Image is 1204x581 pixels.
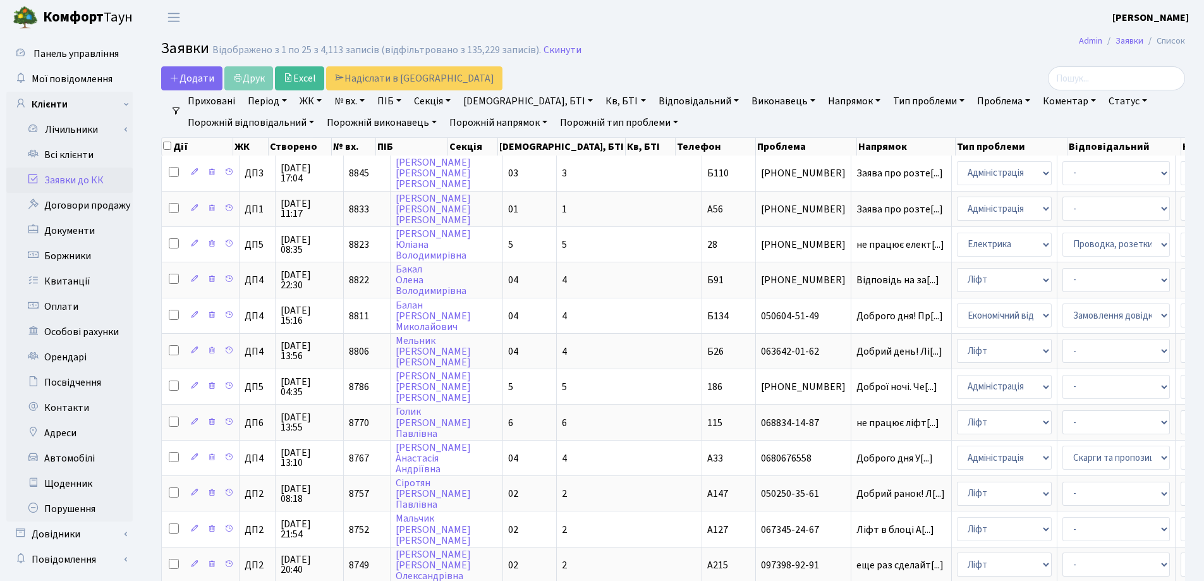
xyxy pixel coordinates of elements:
[6,92,133,117] a: Клієнти
[1143,34,1185,48] li: Список
[6,243,133,269] a: Боржники
[396,298,471,334] a: Балан[PERSON_NAME]Миколайович
[562,416,567,430] span: 6
[245,168,270,178] span: ДП3
[1079,34,1102,47] a: Admin
[444,112,552,133] a: Порожній напрямок
[626,138,676,156] th: Кв, БТІ
[1116,34,1143,47] a: Заявки
[396,156,471,191] a: [PERSON_NAME][PERSON_NAME][PERSON_NAME]
[562,202,567,216] span: 1
[281,305,338,326] span: [DATE] 15:16
[707,309,729,323] span: Б134
[332,138,376,156] th: № вх.
[856,523,934,537] span: Ліфт в блоці А[...]
[245,311,270,321] span: ДП4
[245,382,270,392] span: ДП5
[448,138,498,156] th: Секція
[856,273,939,287] span: Відповідь на за[...]
[269,138,332,156] th: Створено
[761,275,846,285] span: [PHONE_NUMBER]
[600,90,650,112] a: Кв, БТІ
[349,309,369,323] span: 8811
[544,44,581,56] a: Скинути
[761,204,846,214] span: [PHONE_NUMBER]
[396,512,471,547] a: Мальчик[PERSON_NAME][PERSON_NAME]
[212,44,541,56] div: Відображено з 1 по 25 з 4,113 записів (відфільтровано з 135,229 записів).
[756,138,857,156] th: Проблема
[349,273,369,287] span: 8822
[562,345,567,358] span: 4
[396,405,471,441] a: Голик[PERSON_NAME]Павлівна
[13,5,38,30] img: logo.png
[562,309,567,323] span: 4
[6,142,133,168] a: Всі клієнти
[856,166,943,180] span: Заява про розте[...]
[43,7,133,28] span: Таун
[707,273,724,287] span: Б91
[707,487,728,501] span: А147
[856,451,933,465] span: Доброго дня У[...]
[707,523,728,537] span: А127
[562,487,567,501] span: 2
[562,558,567,572] span: 2
[281,554,338,575] span: [DATE] 20:40
[1112,11,1189,25] b: [PERSON_NAME]
[281,448,338,468] span: [DATE] 13:10
[6,345,133,370] a: Орендарі
[15,117,133,142] a: Лічильники
[761,489,846,499] span: 050250-35-61
[458,90,598,112] a: [DEMOGRAPHIC_DATA], БТІ
[281,199,338,219] span: [DATE] 11:17
[761,525,846,535] span: 067345-24-67
[562,451,567,465] span: 4
[761,382,846,392] span: [PHONE_NUMBER]
[508,238,513,252] span: 5
[761,560,846,570] span: 097398-92-91
[508,273,518,287] span: 04
[856,309,943,323] span: Доброго дня! Пр[...]
[233,138,269,156] th: ЖК
[856,487,945,501] span: Добрий ранок! Л[...]
[396,476,471,511] a: Сіротян[PERSON_NAME]Павлівна
[6,420,133,446] a: Адреси
[508,202,518,216] span: 01
[349,380,369,394] span: 8786
[245,525,270,535] span: ДП2
[746,90,820,112] a: Виконавець
[281,412,338,432] span: [DATE] 13:55
[972,90,1035,112] a: Проблема
[6,66,133,92] a: Мої повідомлення
[349,345,369,358] span: 8806
[1038,90,1101,112] a: Коментар
[281,519,338,539] span: [DATE] 21:54
[6,522,133,547] a: Довідники
[498,138,626,156] th: [DEMOGRAPHIC_DATA], БТІ
[396,262,466,298] a: БакалОленаВолодимирівна
[349,487,369,501] span: 8757
[275,66,324,90] a: Excel
[281,377,338,397] span: [DATE] 04:35
[281,270,338,290] span: [DATE] 22:30
[6,269,133,294] a: Квитанції
[676,138,756,156] th: Телефон
[6,496,133,522] a: Порушення
[707,202,723,216] span: А56
[761,311,846,321] span: 050604-51-49
[376,138,448,156] th: ПІБ
[396,192,471,227] a: [PERSON_NAME][PERSON_NAME][PERSON_NAME]
[761,418,846,428] span: 068834-14-87
[562,523,567,537] span: 2
[281,235,338,255] span: [DATE] 08:35
[183,112,319,133] a: Порожній відповідальний
[183,90,240,112] a: Приховані
[372,90,406,112] a: ПІБ
[6,547,133,572] a: Повідомлення
[409,90,456,112] a: Секція
[888,90,970,112] a: Тип проблеми
[349,451,369,465] span: 8767
[245,560,270,570] span: ДП2
[823,90,885,112] a: Напрямок
[245,418,270,428] span: ДП6
[761,453,846,463] span: 0680676558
